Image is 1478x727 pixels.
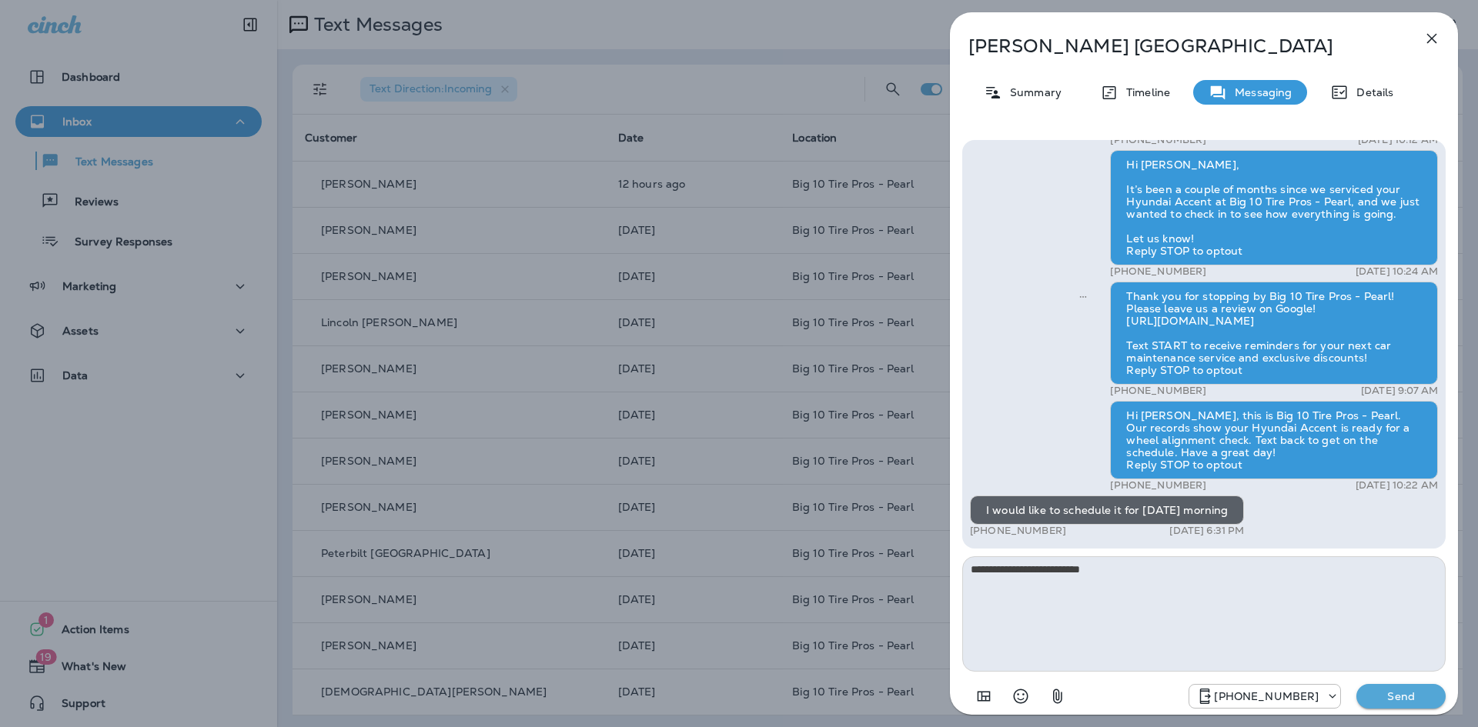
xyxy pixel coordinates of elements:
[1002,86,1062,98] p: Summary
[970,525,1066,537] p: [PHONE_NUMBER]
[1110,265,1206,278] p: [PHONE_NUMBER]
[1110,401,1438,479] div: Hi [PERSON_NAME], this is Big 10 Tire Pros - Pearl. Our records show your Hyundai Accent is ready...
[1110,134,1206,146] p: [PHONE_NUMBER]
[1227,86,1292,98] p: Messaging
[1119,86,1170,98] p: Timeline
[1369,689,1433,703] p: Send
[1349,86,1393,98] p: Details
[1005,681,1036,712] button: Select an emoji
[1189,687,1340,705] div: +1 (601) 647-4599
[1361,385,1438,397] p: [DATE] 9:07 AM
[1110,282,1438,385] div: Thank you for stopping by Big 10 Tire Pros - Pearl! Please leave us a review on Google! [URL][DOM...
[1169,525,1244,537] p: [DATE] 6:31 PM
[1356,265,1438,278] p: [DATE] 10:24 AM
[1110,479,1206,492] p: [PHONE_NUMBER]
[968,681,999,712] button: Add in a premade template
[1079,288,1087,302] span: Sent
[1356,479,1438,492] p: [DATE] 10:22 AM
[970,495,1244,525] div: I would like to schedule it for [DATE] morning
[1110,150,1438,265] div: Hi [PERSON_NAME], It’s been a couple of months since we serviced your Hyundai Accent at Big 10 Ti...
[1214,690,1319,702] p: [PHONE_NUMBER]
[1110,385,1206,397] p: [PHONE_NUMBER]
[968,35,1389,57] p: [PERSON_NAME] [GEOGRAPHIC_DATA]
[1356,684,1446,709] button: Send
[1358,134,1438,146] p: [DATE] 10:12 AM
